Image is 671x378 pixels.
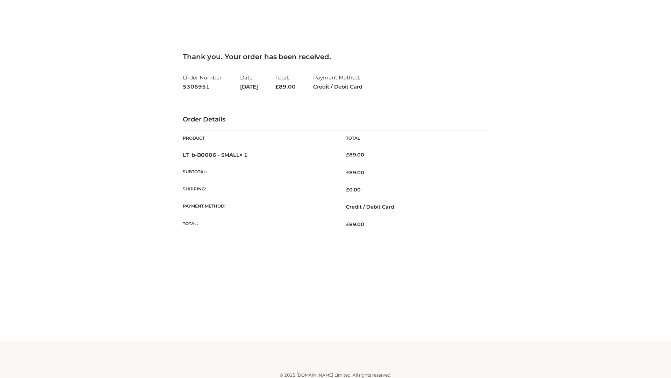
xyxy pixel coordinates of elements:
span: 89.00 [346,221,364,227]
li: Total: [275,71,296,93]
td: Credit / Debit Card [335,198,488,216]
h3: Thank you. Your order has been received. [183,52,488,61]
th: Product [183,131,335,146]
li: Payment Method: [313,71,362,93]
li: Date: [240,71,258,93]
th: Total [335,131,488,146]
li: Order Number: [183,71,223,93]
bdi: 89.00 [346,152,364,158]
strong: 5306951 [183,82,223,91]
strong: [DATE] [240,82,258,91]
th: Subtotal: [183,164,335,181]
th: Total: [183,216,335,233]
span: £ [275,83,279,90]
th: Payment method: [183,198,335,216]
h3: Order Details [183,116,488,124]
th: Shipping: [183,181,335,198]
span: £ [346,187,349,193]
strong: Credit / Debit Card [313,82,362,91]
span: £ [346,152,349,158]
strong: LT_b-B0006 - SMALL [183,152,248,158]
span: 89.00 [275,83,296,90]
span: £ [346,169,349,176]
bdi: 0.00 [346,187,361,193]
strong: × 1 [239,152,248,158]
span: £ [346,221,349,227]
span: 89.00 [346,169,364,176]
